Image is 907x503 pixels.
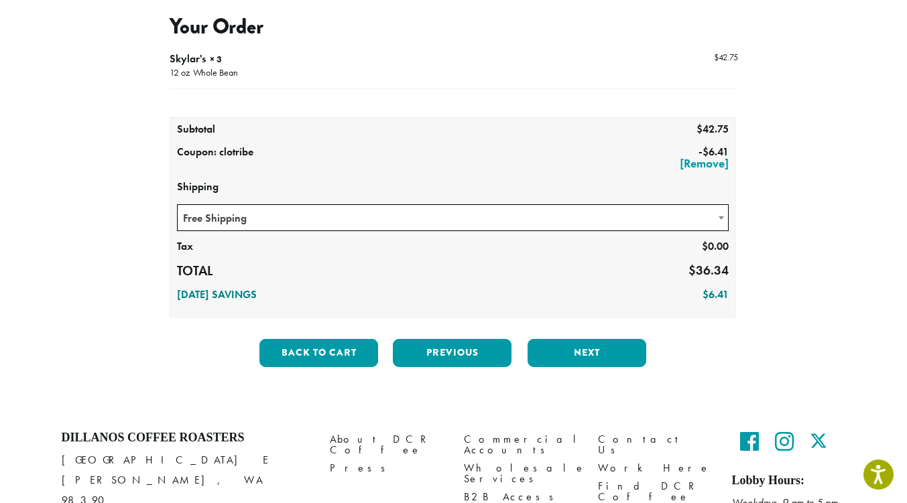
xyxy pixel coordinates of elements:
[688,262,696,279] span: $
[177,204,729,231] span: Free Shipping
[170,14,738,40] h3: Your Order
[464,459,578,488] a: Wholesale Services
[170,284,484,307] th: [DATE] Savings
[330,431,444,459] a: About DCR Coffee
[732,474,846,488] h5: Lobby Hours:
[714,52,719,63] span: $
[393,339,511,367] button: Previous
[170,52,206,66] span: Skylar's
[697,122,729,136] bdi: 42.75
[170,259,284,284] th: Total
[528,339,646,367] button: Next
[259,339,378,367] button: Back to cart
[170,67,190,80] p: 12 oz
[703,287,729,301] bdi: 6.41
[703,145,729,159] span: 6.41
[702,239,729,253] bdi: 0.00
[330,459,444,478] a: Press
[703,145,709,159] span: $
[688,262,729,279] bdi: 36.34
[190,67,238,80] p: Whole Bean
[598,431,712,459] a: Contact Us
[178,205,729,231] span: Free Shipping
[702,239,708,253] span: $
[290,157,729,169] a: Remove clotribe coupon
[62,431,310,445] h4: Dillanos Coffee Roasters
[464,431,578,459] a: Commercial Accounts
[283,141,735,176] td: -
[714,52,738,63] bdi: 42.75
[170,141,284,176] th: Coupon: clotribe
[170,119,284,141] th: Subtotal
[170,236,284,259] th: Tax
[598,459,712,478] a: Work Here
[697,122,703,136] span: $
[703,287,709,301] span: $
[210,53,222,65] strong: × 3
[170,176,736,199] th: Shipping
